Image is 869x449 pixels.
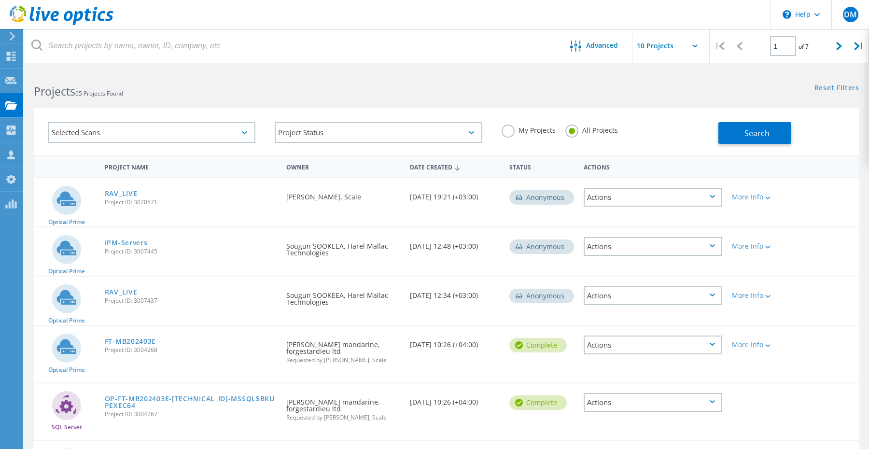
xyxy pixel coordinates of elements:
div: Sougun SOOKEEA, Harel Mallac Technologies [281,277,406,315]
div: Actions [584,237,723,256]
div: More Info [732,341,788,348]
div: [PERSON_NAME] mandarine, forgestardieu ltd [281,326,406,373]
div: Actions [584,393,723,412]
div: Status [505,157,579,175]
span: Project ID: 3007445 [105,249,277,254]
div: More Info [732,194,788,200]
span: 65 Projects Found [75,89,123,98]
div: Actions [584,336,723,354]
span: Search [744,128,770,139]
div: More Info [732,292,788,299]
a: Live Optics Dashboard [10,20,113,27]
div: [PERSON_NAME], Scale [281,178,406,210]
div: Complete [509,395,567,410]
a: OP-FT-MB202403E-[TECHNICAL_ID]-MSSQL$BKUPEXEC64 [105,395,277,409]
div: Anonymous [509,289,574,303]
div: Actions [584,286,723,305]
div: Project Name [100,157,281,175]
div: [PERSON_NAME] mandarine, forgestardieu ltd [281,383,406,430]
div: Selected Scans [48,122,255,143]
label: My Projects [502,125,556,134]
div: | [849,29,869,63]
div: [DATE] 10:26 (+04:00) [405,326,504,358]
div: Actions [584,188,723,207]
svg: \n [783,10,791,19]
span: Optical Prime [48,318,85,323]
div: Project Status [275,122,482,143]
div: [DATE] 12:48 (+03:00) [405,227,504,259]
div: Date Created [405,157,504,176]
span: Project ID: 3007437 [105,298,277,304]
div: Sougun SOOKEEA, Harel Mallac Technologies [281,227,406,266]
a: Reset Filters [814,84,859,93]
b: Projects [34,84,75,99]
span: Advanced [586,42,618,49]
span: Optical Prime [48,268,85,274]
div: | [710,29,729,63]
a: IPM-Servers [105,239,148,246]
div: Actions [579,157,728,175]
span: SQL Server [52,424,82,430]
a: RAV_LIVE [105,190,138,197]
a: FT-MB202403E [105,338,156,345]
span: Project ID: 3004268 [105,347,277,353]
div: Anonymous [509,239,574,254]
a: RAV_LIVE [105,289,138,295]
span: Requested by [PERSON_NAME], Scale [286,357,401,363]
button: Search [718,122,791,144]
span: DM [844,11,857,18]
div: [DATE] 12:34 (+03:00) [405,277,504,309]
span: Optical Prime [48,367,85,373]
span: Optical Prime [48,219,85,225]
input: Search projects by name, owner, ID, company, etc [24,29,556,63]
div: [DATE] 10:26 (+04:00) [405,383,504,415]
span: Requested by [PERSON_NAME], Scale [286,415,401,421]
div: Anonymous [509,190,574,205]
div: Complete [509,338,567,352]
div: [DATE] 19:21 (+03:00) [405,178,504,210]
div: More Info [732,243,788,250]
label: All Projects [565,125,618,134]
span: Project ID: 3004267 [105,411,277,417]
span: Project ID: 3020571 [105,199,277,205]
div: Owner [281,157,406,175]
span: of 7 [799,42,809,51]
